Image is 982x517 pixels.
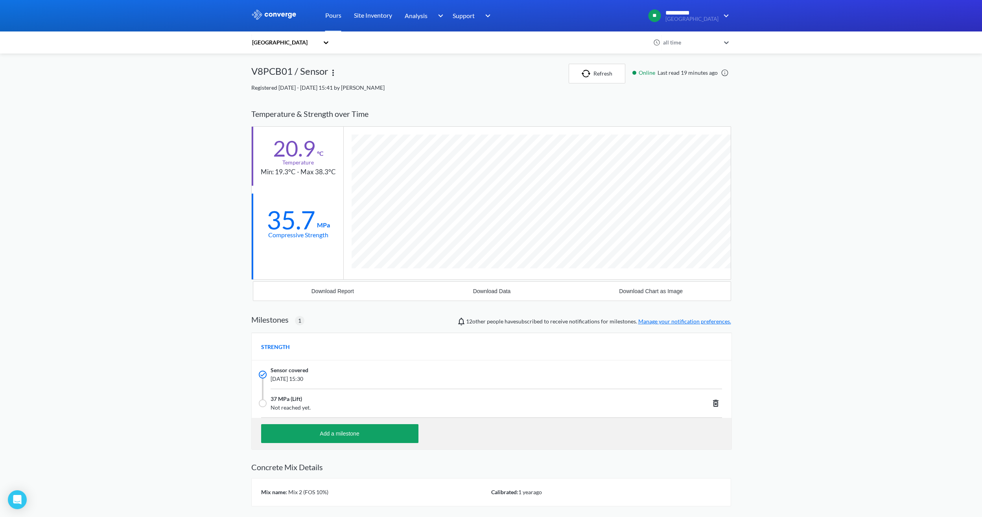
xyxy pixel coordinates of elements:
[582,70,593,78] img: icon-refresh.svg
[253,282,413,301] button: Download Report
[282,158,314,167] div: Temperature
[251,38,319,47] div: [GEOGRAPHIC_DATA]
[473,288,511,294] div: Download Data
[719,11,731,20] img: downArrow.svg
[271,375,627,383] span: [DATE] 15:30
[628,68,731,77] div: Last read 19 minutes ago
[480,11,493,20] img: downArrow.svg
[268,230,328,240] div: Compressive Strength
[433,11,445,20] img: downArrow.svg
[466,318,486,325] span: Jonathan Paul, Bailey Bright, Mircea Zagrean, Alaa Bouayed, Conor Owens, Liliana Cortina, Cyrene ...
[251,84,385,91] span: Registered [DATE] - [DATE] 15:41 by [PERSON_NAME]
[251,9,297,20] img: logo_ewhite.svg
[267,210,315,230] div: 35.7
[619,288,683,294] div: Download Chart as Image
[287,489,328,495] span: Mix 2 (FOS 10%)
[261,343,290,351] span: STRENGTH
[261,424,418,443] button: Add a milestone
[328,68,338,78] img: more.svg
[661,38,720,47] div: all time
[273,138,315,158] div: 20.9
[491,489,518,495] span: Calibrated:
[261,167,336,177] div: Min: 19.3°C - Max 38.3°C
[251,102,731,126] div: Temperature & Strength over Time
[466,317,731,326] span: people have subscribed to receive notifications for milestones.
[8,490,27,509] div: Open Intercom Messenger
[518,489,542,495] span: 1 year ago
[638,318,731,325] a: Manage your notification preferences.
[405,11,427,20] span: Analysis
[261,489,287,495] span: Mix name:
[271,366,308,375] span: Sensor covered
[457,317,466,326] img: notifications-icon.svg
[665,16,719,22] span: [GEOGRAPHIC_DATA]
[251,462,731,472] h2: Concrete Mix Details
[298,316,301,325] span: 1
[311,288,354,294] div: Download Report
[653,39,660,46] img: icon-clock.svg
[569,64,625,83] button: Refresh
[453,11,475,20] span: Support
[271,403,627,412] span: Not reached yet.
[639,68,658,77] span: Online
[251,64,328,83] div: V8PCB01 / Sensor
[412,282,571,301] button: Download Data
[571,282,731,301] button: Download Chart as Image
[271,395,302,403] span: 37 MPa (Lift)
[251,315,289,324] h2: Milestones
